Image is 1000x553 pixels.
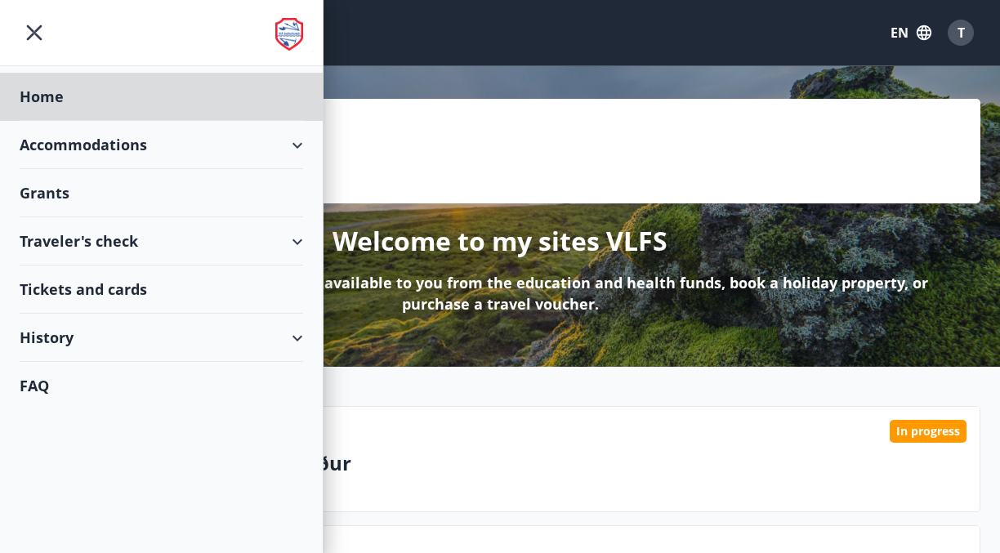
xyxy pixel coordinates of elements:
[333,223,667,259] p: Welcome to my sites VLFS
[20,314,303,362] div: History
[20,121,303,169] div: Accommodations
[20,217,303,265] div: Traveler's check
[958,24,965,42] span: T
[46,272,954,314] p: Here you can apply for the grants available to you from the education and health funds, book a ho...
[884,18,938,47] button: EN
[275,18,303,51] img: union_logo
[140,449,967,477] p: Tannlæknakostnaður
[941,13,980,52] button: T
[20,18,49,47] button: menu
[890,420,967,443] div: In progress
[20,73,303,121] div: Home
[20,362,303,409] div: FAQ
[20,169,303,217] div: Grants
[20,265,303,314] div: Tickets and cards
